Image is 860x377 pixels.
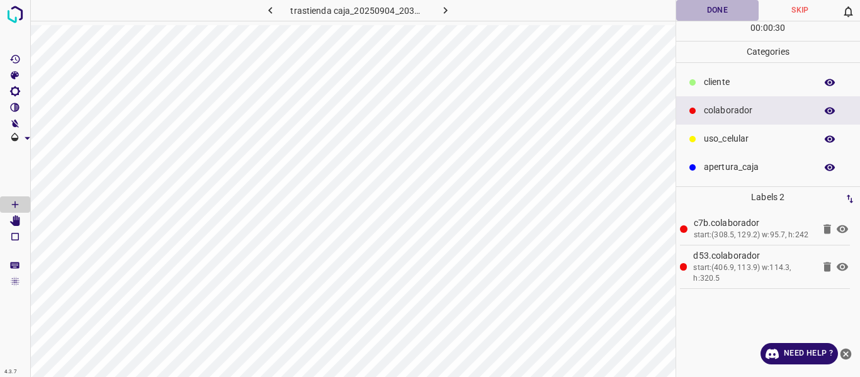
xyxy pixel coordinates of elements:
[4,3,26,26] img: logo
[704,76,810,89] p: cliente
[693,249,813,262] p: d53.colaborador
[761,343,838,364] a: Need Help ?
[750,21,761,35] p: 00
[750,21,785,41] div: : :
[693,262,813,284] div: start:(406.9, 113.9) w:114.3, h:320.5
[838,343,854,364] button: close-help
[694,230,814,241] div: start:(308.5, 129.2) w:95.7, h:242
[763,21,773,35] p: 00
[704,132,810,145] p: uso_celular
[704,104,810,117] p: colaborador
[775,21,785,35] p: 30
[290,3,425,21] h6: trastienda caja_20250904_203325_932003.jpg
[680,187,857,208] p: Labels 2
[704,160,810,174] p: apertura_caja
[1,367,20,377] div: 4.3.7
[694,217,814,230] p: c7b.colaborador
